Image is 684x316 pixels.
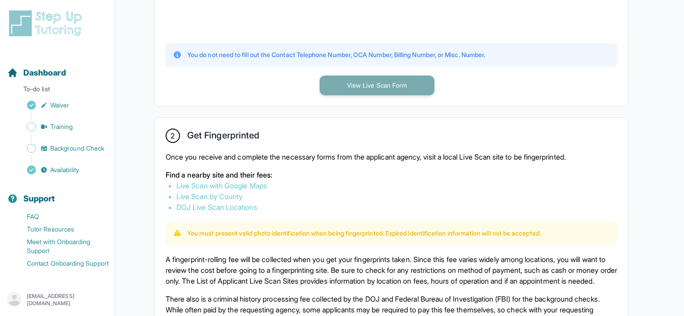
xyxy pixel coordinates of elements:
img: logo [7,9,87,38]
span: Background Check [50,144,104,153]
a: View Live Scan Form [320,80,434,89]
p: A fingerprint-rolling fee will be collected when you get your fingerprints taken. Since this fee ... [166,254,617,286]
a: Contact Onboarding Support [7,257,114,270]
span: Waiver [50,101,69,110]
a: Training [7,120,114,133]
button: Support [4,178,111,209]
a: DOJ Live Scan Locations [176,203,257,212]
p: Find a nearby site and their fees: [166,169,617,180]
span: Availability [50,165,79,174]
a: Live Scan with Google Maps [176,181,267,190]
p: [EMAIL_ADDRESS][DOMAIN_NAME] [27,293,107,307]
p: You must present valid photo identification when being fingerprinted. Expired identification info... [187,229,541,238]
button: View Live Scan Form [320,76,434,95]
span: Support [23,192,55,205]
p: You do not need to fill out the Contact Telephone Number, OCA Number, Billing Number, or Misc. Nu... [187,50,485,59]
span: Training [50,122,73,131]
p: Once you receive and complete the necessary forms from the applicant agency, visit a local Live S... [166,151,617,162]
span: 2 [171,130,175,141]
a: FAQ [7,210,114,223]
a: Dashboard [7,67,66,79]
a: Waiver [7,99,114,111]
button: [EMAIL_ADDRESS][DOMAIN_NAME] [7,292,107,308]
p: To-do list [4,85,111,97]
h2: Get Fingerprinted [187,130,259,144]
a: Meet with Onboarding Support [7,236,114,257]
a: Live Scan by County [176,192,242,201]
button: Dashboard [4,52,111,83]
span: Dashboard [23,67,66,79]
a: Background Check [7,142,114,155]
a: Tutor Resources [7,223,114,236]
a: Availability [7,164,114,176]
